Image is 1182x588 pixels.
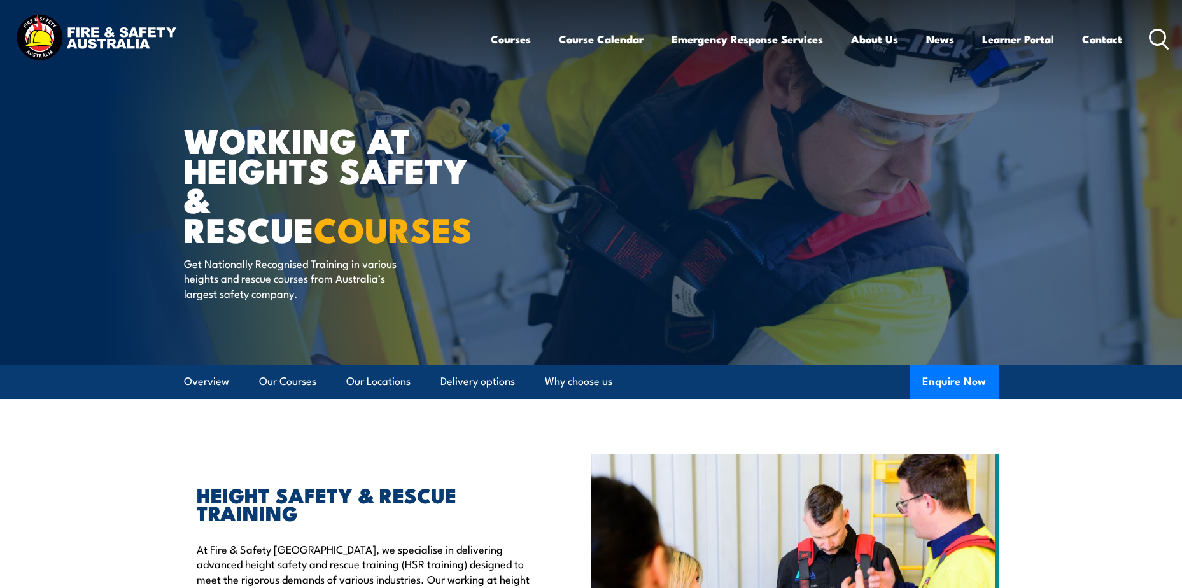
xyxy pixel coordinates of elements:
[926,22,954,56] a: News
[672,22,823,56] a: Emergency Response Services
[491,22,531,56] a: Courses
[259,365,316,398] a: Our Courses
[346,365,411,398] a: Our Locations
[545,365,612,398] a: Why choose us
[184,365,229,398] a: Overview
[910,365,999,399] button: Enquire Now
[559,22,644,56] a: Course Calendar
[440,365,515,398] a: Delivery options
[184,125,498,244] h1: WORKING AT HEIGHTS SAFETY & RESCUE
[314,202,472,255] strong: COURSES
[184,256,416,300] p: Get Nationally Recognised Training in various heights and rescue courses from Australia’s largest...
[982,22,1054,56] a: Learner Portal
[851,22,898,56] a: About Us
[197,486,533,521] h2: HEIGHT SAFETY & RESCUE TRAINING
[1082,22,1122,56] a: Contact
